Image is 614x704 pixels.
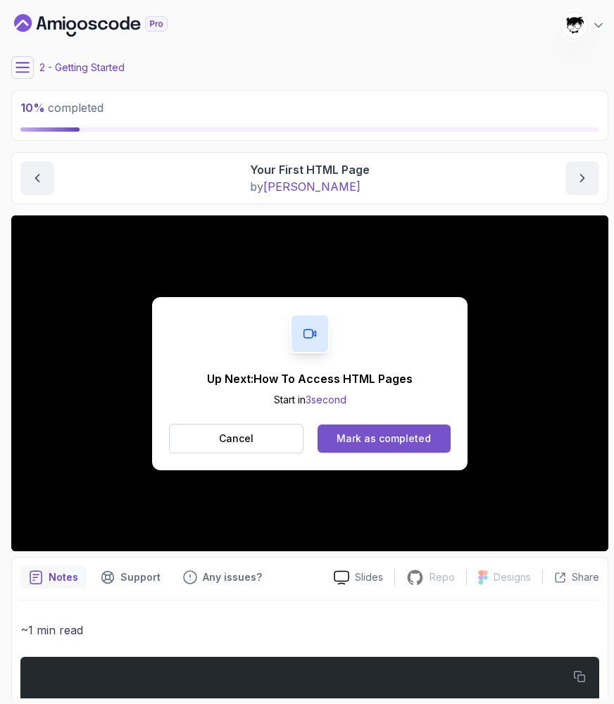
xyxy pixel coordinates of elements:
[175,566,270,589] button: Feedback button
[207,370,413,387] p: Up Next: How To Access HTML Pages
[322,570,394,585] a: Slides
[542,570,599,584] button: Share
[219,432,253,446] p: Cancel
[306,394,346,406] span: 3 second
[11,215,608,551] iframe: 5 - Your First HTML Page
[250,178,370,195] p: by
[263,180,361,194] span: [PERSON_NAME]
[560,11,606,39] button: user profile image
[207,393,413,407] p: Start in
[337,432,431,446] div: Mark as completed
[169,424,303,453] button: Cancel
[20,101,104,115] span: completed
[49,570,78,584] p: Notes
[14,14,200,37] a: Dashboard
[120,570,161,584] p: Support
[565,161,599,195] button: next content
[355,570,383,584] p: Slides
[39,61,125,75] p: 2 - Getting Started
[20,566,87,589] button: notes button
[250,161,370,178] p: Your First HTML Page
[20,101,45,115] span: 10 %
[494,570,531,584] p: Designs
[561,12,588,39] img: user profile image
[572,570,599,584] p: Share
[430,570,455,584] p: Repo
[203,570,262,584] p: Any issues?
[92,566,169,589] button: Support button
[318,425,451,453] button: Mark as completed
[20,161,54,195] button: previous content
[20,620,599,640] p: ~1 min read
